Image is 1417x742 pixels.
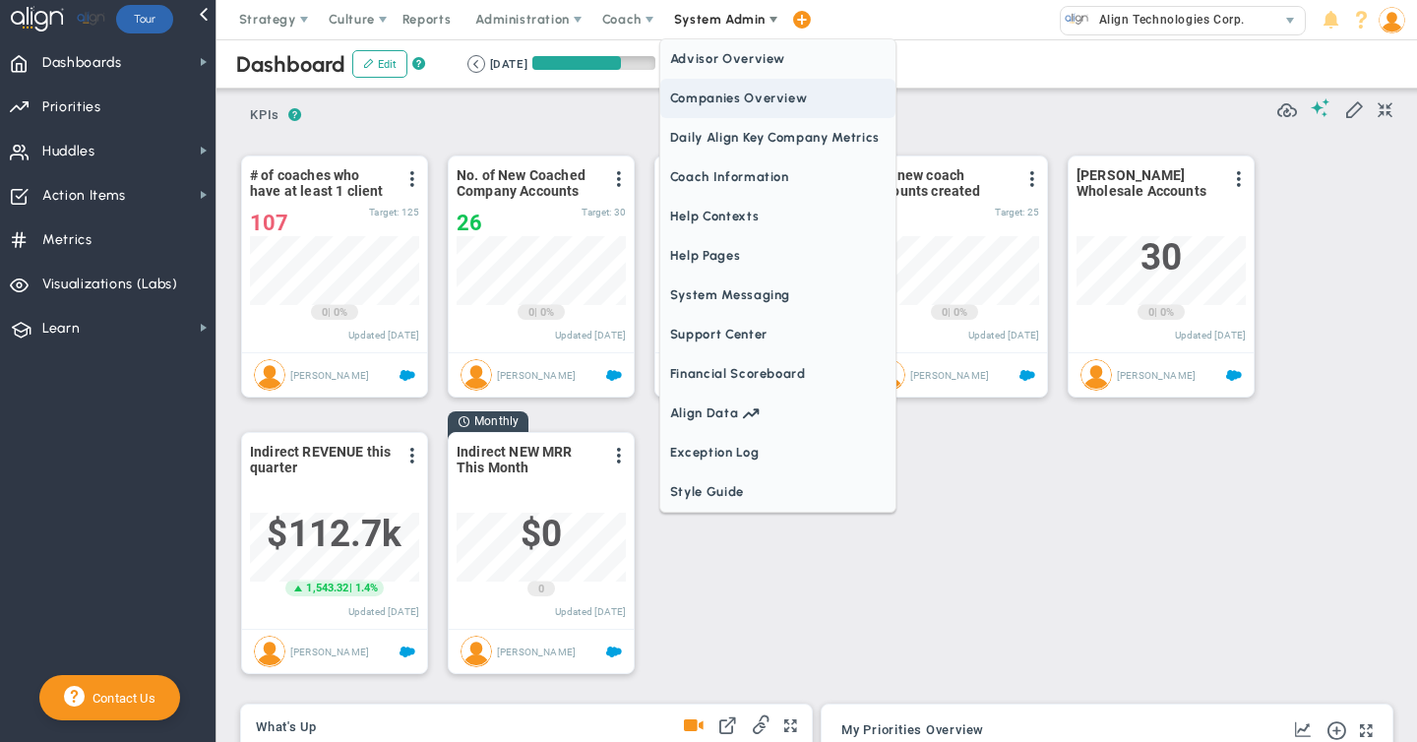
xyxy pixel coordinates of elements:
[250,167,393,199] span: # of coaches who have at least 1 client
[400,368,415,384] span: Salesforce Enabled<br ></span>VIP Coaches
[528,305,534,321] span: 0
[42,42,122,84] span: Dashboards
[660,472,895,512] span: Style Guide
[369,207,399,217] span: Target:
[400,645,415,660] span: Salesforce Enabled<br ></span>Indirect Revenue - This Quarter - TO DAT
[540,306,554,319] span: 0%
[85,691,155,706] span: Contact Us
[660,315,895,354] span: Support Center
[1379,7,1405,33] img: 50249.Person.photo
[1089,7,1245,32] span: Align Technologies Corp.
[254,636,285,667] img: Eugene Terk
[490,55,527,73] div: [DATE]
[995,207,1024,217] span: Target:
[250,211,288,235] span: 107
[334,306,347,319] span: 0%
[256,720,317,734] span: What's Up
[582,207,611,217] span: Target:
[42,87,101,128] span: Priorities
[42,219,92,261] span: Metrics
[1154,306,1157,319] span: |
[1175,330,1246,340] span: Updated [DATE]
[467,55,485,73] button: Go to previous period
[1276,7,1305,34] span: select
[461,636,492,667] img: Eugene Terk
[555,330,626,340] span: Updated [DATE]
[352,50,407,78] button: Edit
[1311,98,1330,117] span: Suggestions (AI Feature)
[267,513,401,555] span: $112,658.37
[841,723,984,737] span: My Priorities Overview
[254,359,285,391] img: Eugene Terk
[290,647,369,657] span: [PERSON_NAME]
[1117,370,1196,381] span: [PERSON_NAME]
[306,581,348,596] span: 1,543.32
[355,582,379,594] span: 1.4%
[606,645,622,660] span: Salesforce Enabled<br ></span>Indirect New ARR This Month - ET
[497,647,576,657] span: [PERSON_NAME]
[1027,207,1039,217] span: 25
[538,582,544,597] span: 0
[322,305,328,321] span: 0
[328,306,331,319] span: |
[461,359,492,391] img: Eugene Terk
[521,513,562,555] span: $0
[241,99,288,131] span: KPIs
[942,305,948,321] span: 0
[660,79,895,118] span: Companies Overview
[660,39,895,79] span: Advisor Overview
[42,308,80,349] span: Learn
[348,606,419,617] span: Updated [DATE]
[42,264,178,305] span: Visualizations (Labs)
[236,51,345,78] span: Dashboard
[348,330,419,340] span: Updated [DATE]
[660,197,895,236] span: Help Contexts
[457,211,482,235] span: 26
[870,167,1013,199] span: # of new coach accounts created
[948,306,951,319] span: |
[1140,236,1182,278] span: 30
[534,306,537,319] span: |
[497,370,576,381] span: [PERSON_NAME]
[241,99,288,134] button: KPIs
[1148,305,1154,321] span: 0
[910,370,989,381] span: [PERSON_NAME]
[555,606,626,617] span: Updated [DATE]
[660,236,895,276] span: Help Pages
[1226,368,1242,384] span: Salesforce Enabled<br ></span>ALL Petra Wholesale Accounts - ET
[968,330,1039,340] span: Updated [DATE]
[42,175,126,216] span: Action Items
[1019,368,1035,384] span: Salesforce Enabled<br ></span>New Coaches by Quarter
[660,118,895,157] span: Daily Align Key Company Metrics
[1160,306,1174,319] span: 0%
[532,56,655,70] div: Period Progress: 72% Day 66 of 91 with 25 remaining.
[250,444,393,475] span: Indirect REVENUE this quarter
[457,444,599,475] span: Indirect NEW MRR This Month
[1077,167,1219,199] span: [PERSON_NAME] Wholesale Accounts
[457,167,599,199] span: No. of New Coached Company Accounts
[239,12,296,27] span: Strategy
[1080,359,1112,391] img: Eugene Terk
[660,433,895,472] span: Exception Log
[1065,7,1089,31] img: 10991.Company.photo
[660,157,895,197] span: Coach Information
[954,306,967,319] span: 0%
[475,12,569,27] span: Administration
[660,276,895,315] span: System Messaging
[674,12,766,27] span: System Admin
[349,582,352,594] span: |
[660,354,895,394] span: Financial Scoreboard
[329,12,375,27] span: Culture
[841,723,984,739] button: My Priorities Overview
[1277,97,1297,117] span: Refresh Data
[614,207,626,217] span: 30
[606,368,622,384] span: Salesforce Enabled<br ></span>New Paid Coached Cos in Current Quarter
[660,394,895,433] a: Align Data
[42,131,95,172] span: Huddles
[256,720,317,736] button: What's Up
[1344,98,1364,118] span: Edit My KPIs
[401,207,419,217] span: 125
[602,12,642,27] span: Coach
[290,370,369,381] span: [PERSON_NAME]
